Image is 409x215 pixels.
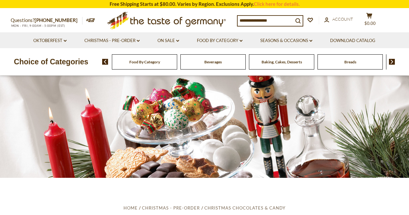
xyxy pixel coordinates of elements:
[344,59,356,64] a: Breads
[124,205,138,210] a: Home
[84,37,140,44] a: Christmas - PRE-ORDER
[11,24,66,27] span: MON - FRI, 9:00AM - 5:00PM (EST)
[102,59,108,65] img: previous arrow
[129,59,160,64] a: Food By Category
[364,21,376,26] span: $0.00
[204,205,285,210] a: Christmas Chocolates & Candy
[389,59,395,65] img: next arrow
[254,1,300,7] a: Click here for details.
[11,16,82,25] p: Questions?
[262,59,302,64] a: Baking, Cakes, Desserts
[360,13,379,29] button: $0.00
[332,16,353,22] span: Account
[324,16,353,23] a: Account
[197,37,242,44] a: Food By Category
[204,59,222,64] a: Beverages
[260,37,312,44] a: Seasons & Occasions
[33,37,67,44] a: Oktoberfest
[35,17,78,23] a: [PHONE_NUMBER]
[330,37,375,44] a: Download Catalog
[157,37,179,44] a: On Sale
[142,205,200,210] a: Christmas - PRE-ORDER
